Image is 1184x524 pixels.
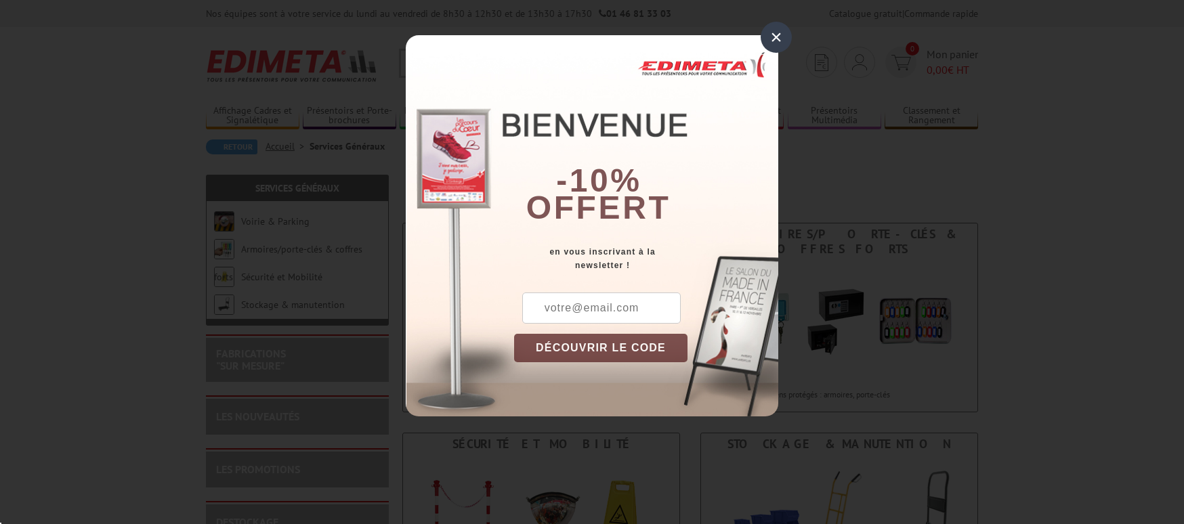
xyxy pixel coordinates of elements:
div: en vous inscrivant à la newsletter ! [514,245,778,272]
button: DÉCOUVRIR LE CODE [514,334,688,362]
div: × [761,22,792,53]
input: votre@email.com [522,292,681,324]
b: -10% [556,162,641,198]
font: offert [526,190,671,225]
